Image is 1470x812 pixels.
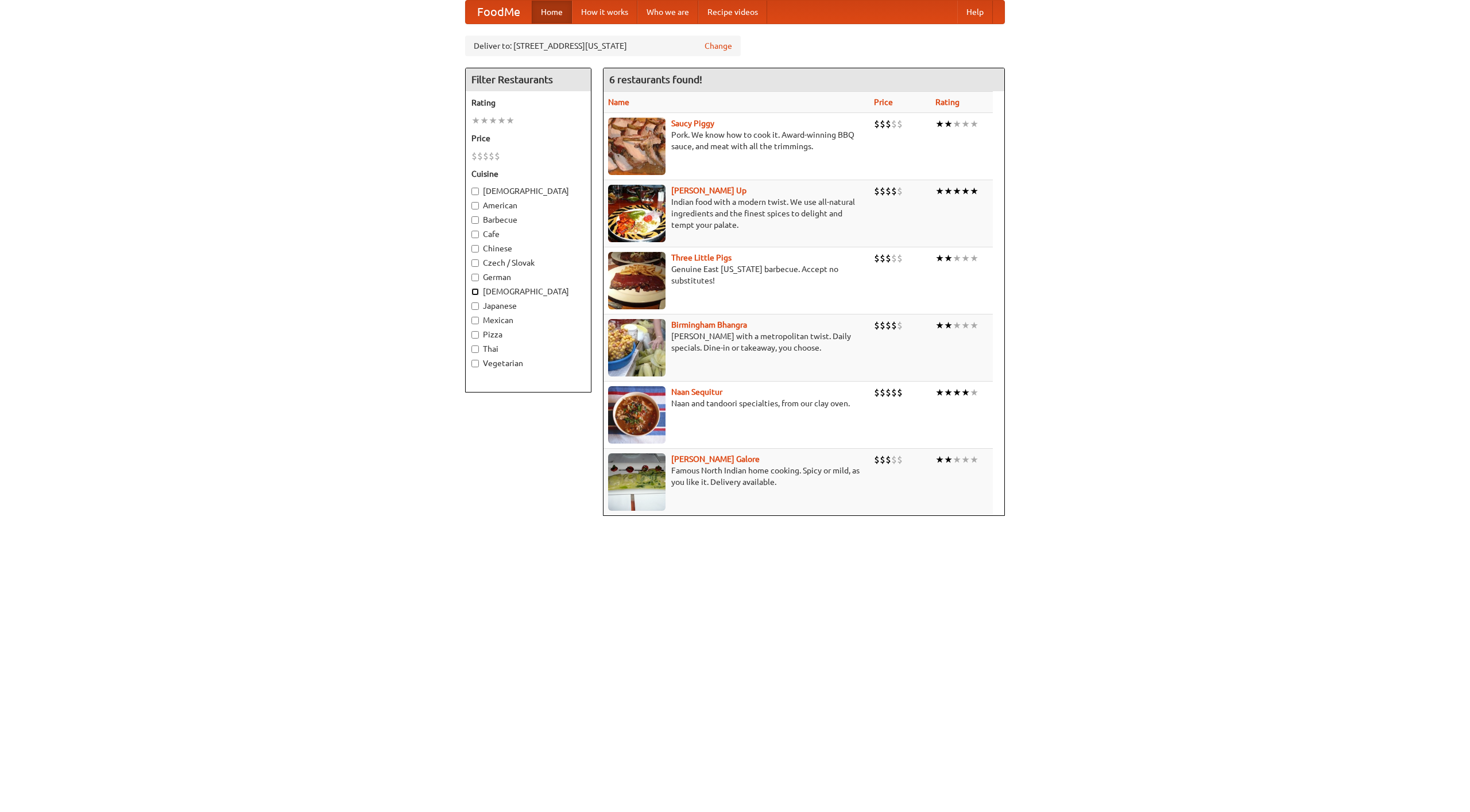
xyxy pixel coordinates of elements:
[471,243,585,254] label: Chinese
[671,387,722,397] a: Naan Sequitur
[471,114,480,127] li: ★
[532,1,572,24] a: Home
[880,453,885,466] li: $
[885,118,891,130] li: $
[489,150,494,162] li: $
[608,98,629,107] a: Name
[471,245,479,252] input: Chinese
[970,453,978,466] li: ★
[880,252,885,265] li: $
[471,150,477,162] li: $
[874,185,880,197] li: $
[961,252,970,265] li: ★
[471,259,479,267] input: Czech / Slovak
[506,114,514,127] li: ★
[891,252,897,265] li: $
[897,118,903,130] li: $
[671,119,714,128] a: Saucy Piggy
[471,286,585,297] label: [DEMOGRAPHIC_DATA]
[953,386,961,399] li: ★
[471,288,479,296] input: [DEMOGRAPHIC_DATA]
[880,118,885,130] li: $
[471,329,585,340] label: Pizza
[483,150,489,162] li: $
[957,1,993,24] a: Help
[471,216,479,224] input: Barbecue
[970,185,978,197] li: ★
[935,98,960,107] a: Rating
[471,302,479,310] input: Japanese
[935,319,944,332] li: ★
[608,386,666,444] img: naansequitur.jpg
[897,185,903,197] li: $
[471,358,585,369] label: Vegetarian
[961,453,970,466] li: ★
[671,186,746,195] a: [PERSON_NAME] Up
[608,331,865,353] p: [PERSON_NAME] with a metropolitan twist. Daily specials. Dine-in or takeaway, you choose.
[944,118,953,130] li: ★
[880,319,885,332] li: $
[471,168,585,180] h5: Cuisine
[944,386,953,399] li: ★
[874,118,880,130] li: $
[874,98,893,107] a: Price
[874,319,880,332] li: $
[970,118,978,130] li: ★
[880,185,885,197] li: $
[885,185,891,197] li: $
[961,118,970,130] li: ★
[970,319,978,332] li: ★
[885,453,891,466] li: $
[471,133,585,144] h5: Price
[897,453,903,466] li: $
[874,453,880,466] li: $
[885,386,891,399] li: $
[874,252,880,265] li: $
[671,253,732,262] a: Three Little Pigs
[944,185,953,197] li: ★
[471,214,585,226] label: Barbecue
[970,252,978,265] li: ★
[935,118,944,130] li: ★
[935,185,944,197] li: ★
[891,453,897,466] li: $
[671,320,747,329] a: Birmingham Bhangra
[961,319,970,332] li: ★
[494,150,500,162] li: $
[935,453,944,466] li: ★
[953,185,961,197] li: ★
[471,343,585,355] label: Thai
[608,263,865,286] p: Genuine East [US_STATE] barbecue. Accept no substitutes!
[466,68,591,91] h4: Filter Restaurants
[471,200,585,211] label: American
[471,317,479,324] input: Mexican
[471,271,585,283] label: German
[961,185,970,197] li: ★
[953,118,961,130] li: ★
[471,97,585,108] h5: Rating
[953,252,961,265] li: ★
[471,300,585,312] label: Japanese
[608,129,865,152] p: Pork. We know how to cook it. Award-winning BBQ sauce, and meat with all the trimmings.
[891,185,897,197] li: $
[885,252,891,265] li: $
[935,386,944,399] li: ★
[953,319,961,332] li: ★
[891,319,897,332] li: $
[608,453,666,511] img: currygalore.jpg
[471,274,479,281] input: German
[477,150,483,162] li: $
[471,202,479,209] input: American
[953,453,961,466] li: ★
[897,319,903,332] li: $
[608,319,666,376] img: bhangra.jpg
[480,114,489,127] li: ★
[961,386,970,399] li: ★
[465,36,741,56] div: Deliver to: [STREET_ADDRESS][US_STATE]
[608,252,666,309] img: littlepigs.jpg
[608,398,865,409] p: Naan and tandoori specialties, from our clay oven.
